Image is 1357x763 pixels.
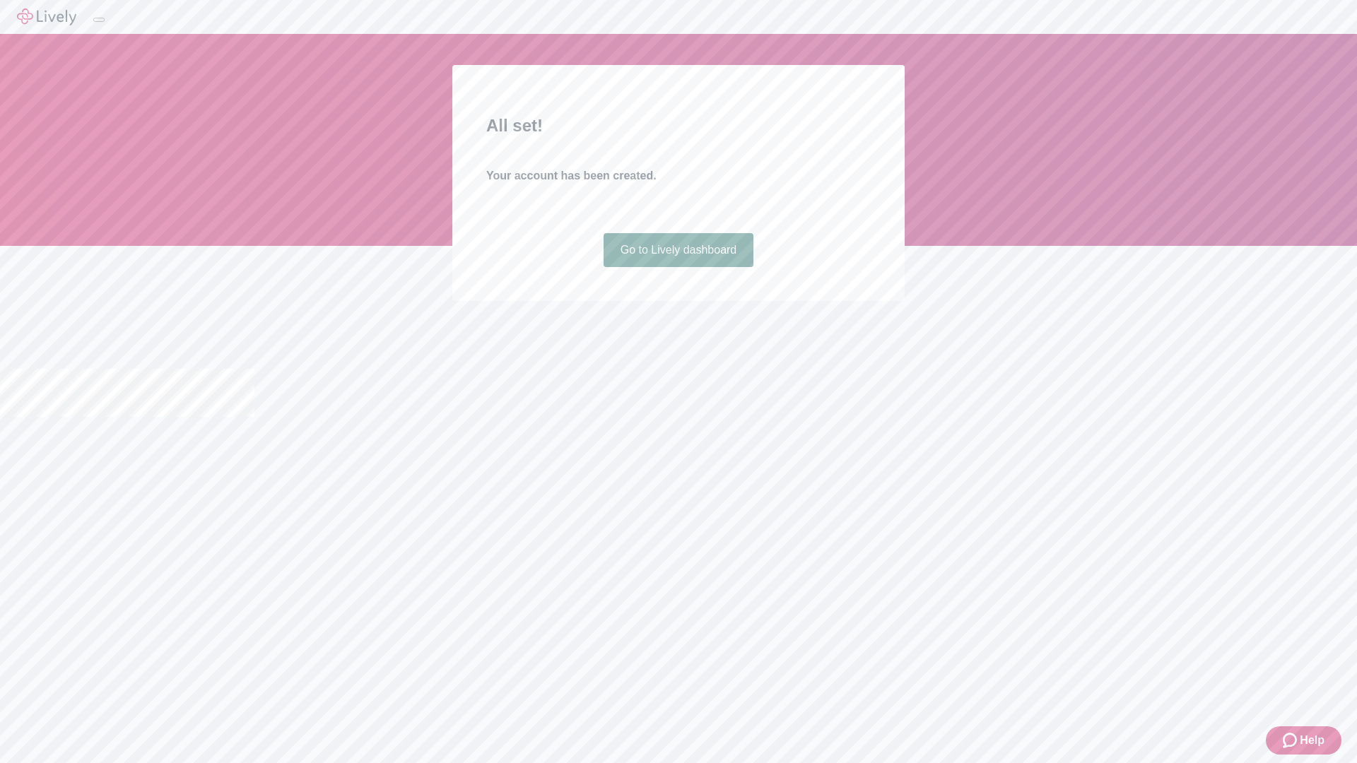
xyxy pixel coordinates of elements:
[17,8,76,25] img: Lively
[1266,726,1341,755] button: Zendesk support iconHelp
[604,233,754,267] a: Go to Lively dashboard
[486,167,871,184] h4: Your account has been created.
[1300,732,1324,749] span: Help
[1283,732,1300,749] svg: Zendesk support icon
[93,18,105,22] button: Log out
[486,113,871,138] h2: All set!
